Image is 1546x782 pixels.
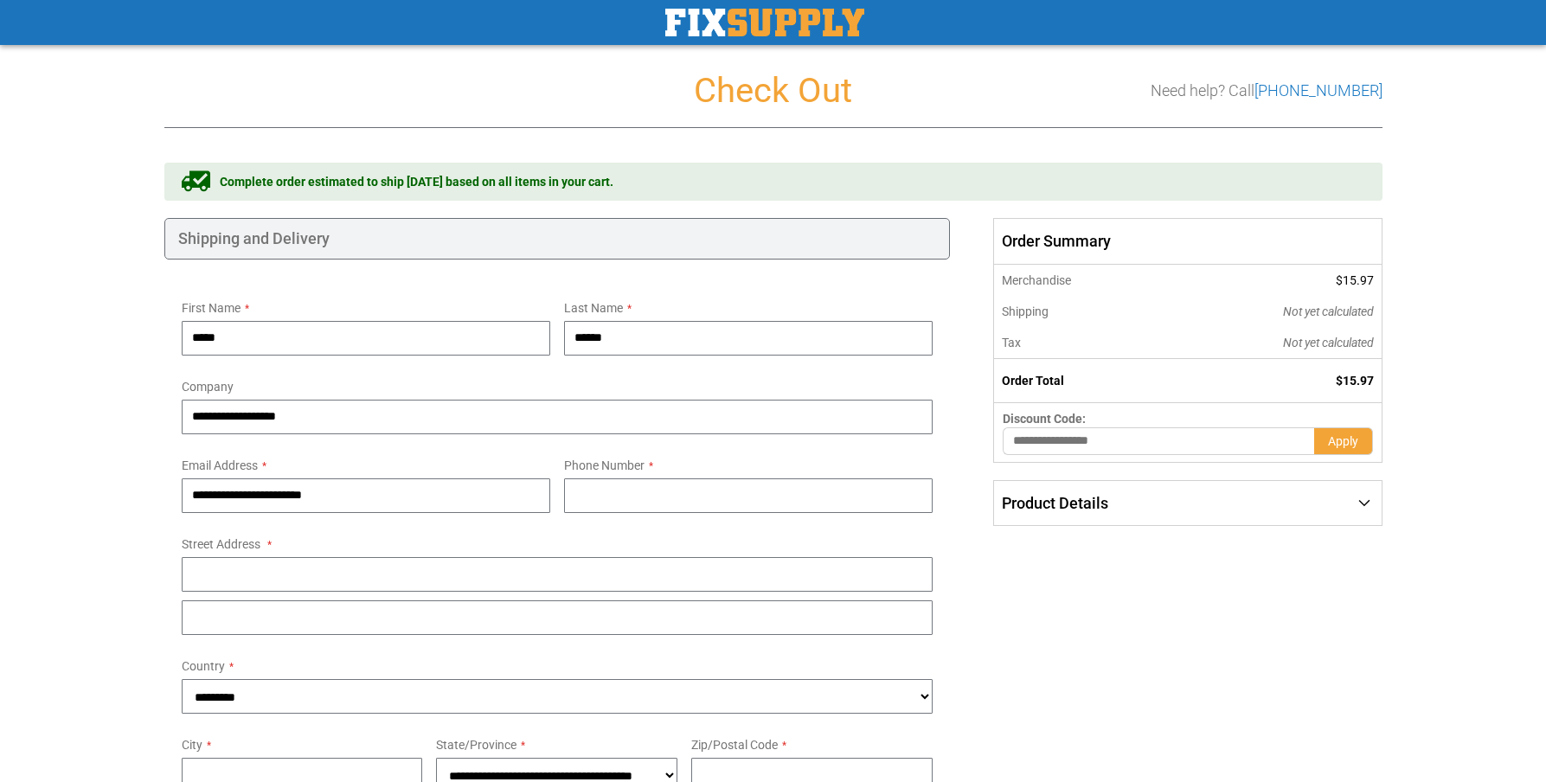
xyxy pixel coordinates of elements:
[1002,494,1108,512] span: Product Details
[1002,374,1064,388] strong: Order Total
[691,738,778,752] span: Zip/Postal Code
[1002,304,1049,318] span: Shipping
[182,380,234,394] span: Company
[182,301,241,315] span: First Name
[1283,304,1374,318] span: Not yet calculated
[1151,82,1382,99] h3: Need help? Call
[182,458,258,472] span: Email Address
[1328,434,1358,448] span: Apply
[436,738,516,752] span: State/Province
[993,218,1382,265] span: Order Summary
[665,9,864,36] a: store logo
[994,265,1166,296] th: Merchandise
[1003,412,1086,426] span: Discount Code:
[1314,427,1373,455] button: Apply
[665,9,864,36] img: Fix Industrial Supply
[182,659,225,673] span: Country
[164,218,951,260] div: Shipping and Delivery
[1336,273,1374,287] span: $15.97
[164,72,1382,110] h1: Check Out
[1283,336,1374,349] span: Not yet calculated
[182,738,202,752] span: City
[564,301,623,315] span: Last Name
[1336,374,1374,388] span: $15.97
[994,327,1166,359] th: Tax
[1254,81,1382,99] a: [PHONE_NUMBER]
[182,537,260,551] span: Street Address
[564,458,645,472] span: Phone Number
[220,173,613,190] span: Complete order estimated to ship [DATE] based on all items in your cart.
